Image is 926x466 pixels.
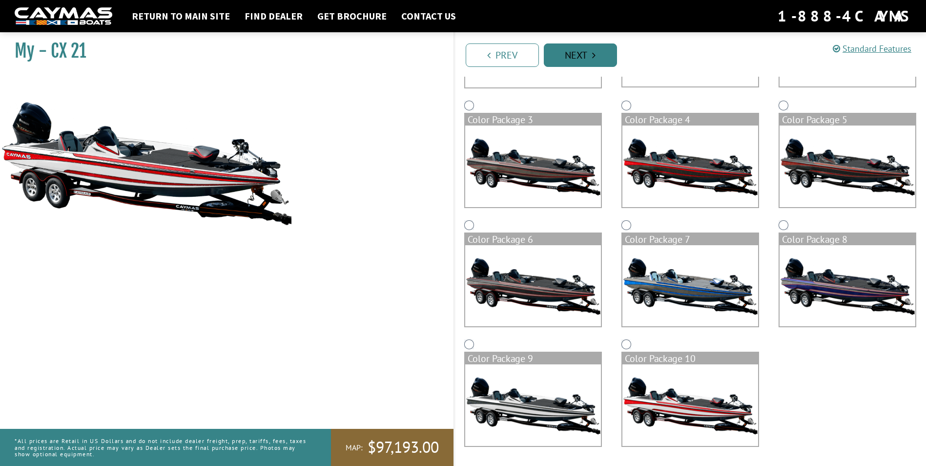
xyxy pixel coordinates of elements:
img: white-logo-c9c8dbefe5ff5ceceb0f0178aa75bf4bb51f6bca0971e226c86eb53dfe498488.png [15,7,112,25]
div: Color Package 5 [780,114,915,126]
div: 1-888-4CAYMAS [778,5,911,27]
a: Return to main site [127,10,235,22]
span: $97,193.00 [368,437,439,458]
p: *All prices are Retail in US Dollars and do not include dealer freight, prep, tariffs, fees, taxe... [15,433,309,462]
img: color_package_335.png [622,126,758,207]
div: Color Package 3 [465,114,601,126]
a: Get Brochure [312,10,391,22]
div: Color Package 4 [622,114,758,126]
a: MAP:$97,193.00 [331,429,453,466]
a: Standard Features [833,43,911,54]
div: Color Package 10 [622,353,758,364]
img: color_package_339.png [780,245,915,327]
a: Prev [466,43,539,67]
div: Color Package 6 [465,233,601,245]
div: Color Package 9 [465,353,601,364]
a: Contact Us [396,10,461,22]
img: color_package_337.png [465,245,601,327]
div: Color Package 8 [780,233,915,245]
img: color_package_340.png [465,364,601,446]
span: MAP: [346,443,363,453]
h1: My - CX 21 [15,40,429,62]
img: color_package_338.png [622,245,758,327]
img: color_package_334.png [465,126,601,207]
img: color_package_336.png [780,126,915,207]
img: color_package_341.png [622,364,758,446]
a: Find Dealer [240,10,308,22]
div: Color Package 7 [622,233,758,245]
a: Next [544,43,617,67]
